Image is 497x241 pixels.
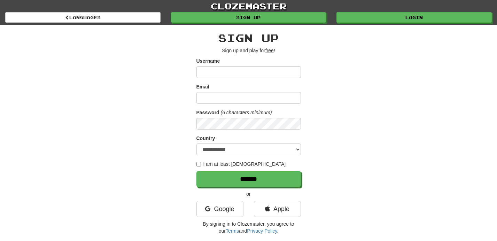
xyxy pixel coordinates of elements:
[254,201,301,217] a: Apple
[196,201,243,217] a: Google
[196,47,301,54] p: Sign up and play for !
[196,109,219,116] label: Password
[196,161,286,168] label: I am at least [DEMOGRAPHIC_DATA]
[171,12,326,23] a: Sign up
[226,228,239,234] a: Terms
[196,32,301,44] h2: Sign up
[196,220,301,234] p: By signing in to Clozemaster, you agree to our and .
[247,228,277,234] a: Privacy Policy
[5,12,161,23] a: Languages
[196,57,220,64] label: Username
[265,48,274,53] u: free
[336,12,492,23] a: Login
[196,135,215,142] label: Country
[196,191,301,197] p: or
[221,110,272,115] em: (6 characters minimum)
[196,162,201,166] input: I am at least [DEMOGRAPHIC_DATA]
[196,83,209,90] label: Email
